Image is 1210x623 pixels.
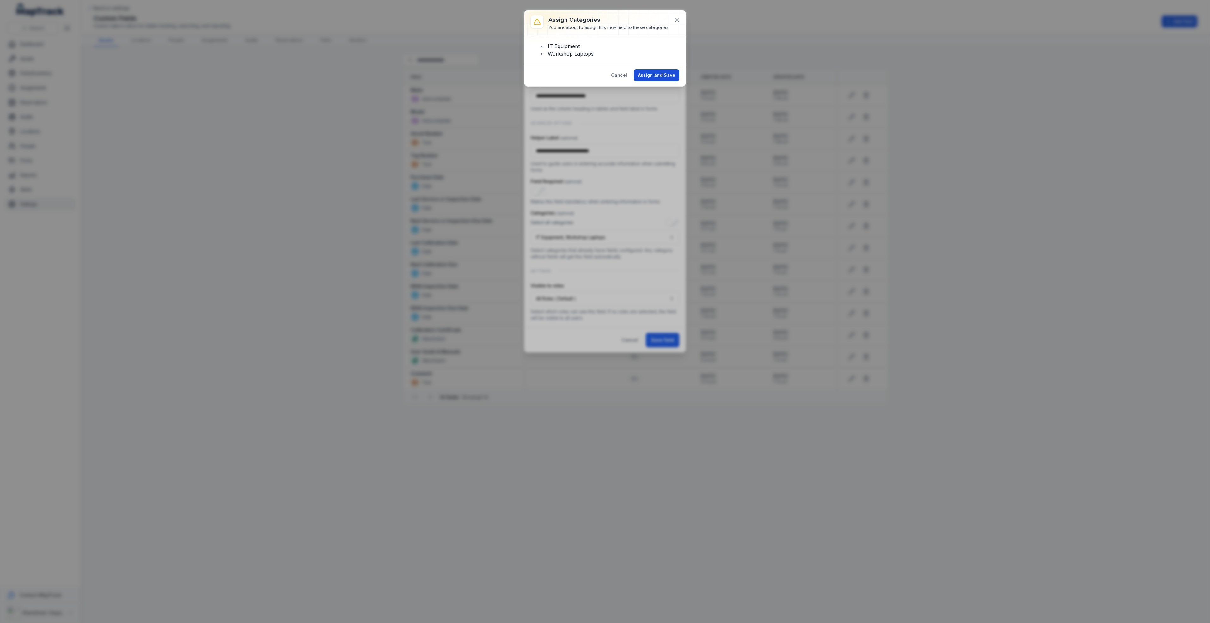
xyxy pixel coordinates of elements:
[634,69,679,81] button: Assign and Save
[548,15,669,24] h3: Assign categories
[548,43,580,49] span: IT Equipment
[607,69,631,81] button: Cancel
[548,24,669,31] div: You are about to assign this new field to these categories
[548,51,594,57] span: Workshop Laptops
